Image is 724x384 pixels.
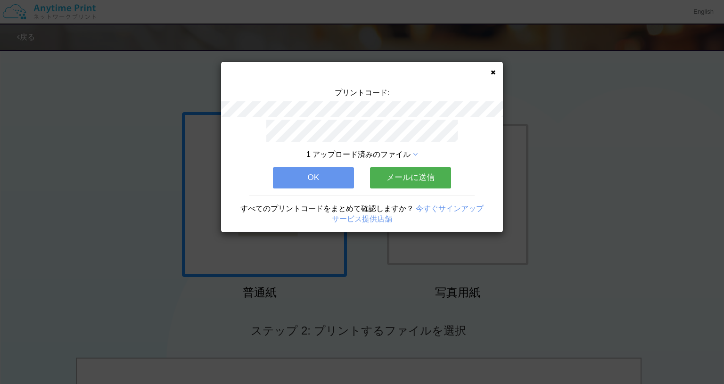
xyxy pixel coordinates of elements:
[370,167,451,188] button: メールに送信
[416,204,484,212] a: 今すぐサインアップ
[306,150,411,158] span: 1 アップロード済みのファイル
[273,167,354,188] button: OK
[240,204,414,212] span: すべてのプリントコードをまとめて確認しますか？
[332,215,392,223] a: サービス提供店舗
[335,89,389,97] span: プリントコード:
